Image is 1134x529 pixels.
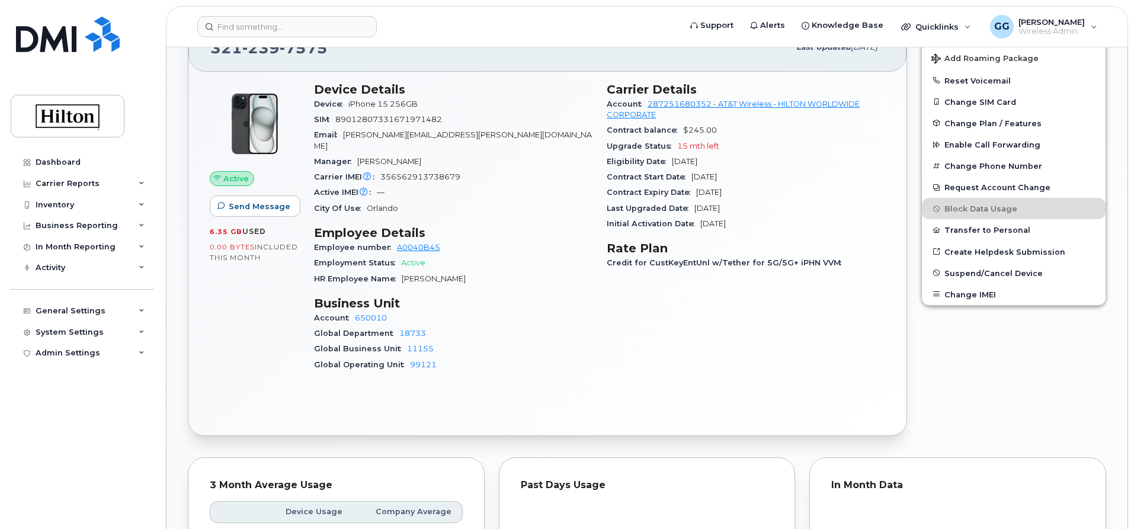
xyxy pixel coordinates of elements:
[607,100,648,108] span: Account
[314,100,348,108] span: Device
[314,204,367,213] span: City Of Use
[760,20,785,31] span: Alerts
[314,130,343,139] span: Email
[314,226,592,240] h3: Employee Details
[944,118,1042,127] span: Change Plan / Features
[607,219,700,228] span: Initial Activation Date
[210,227,242,236] span: 6.35 GB
[691,172,717,181] span: [DATE]
[944,140,1040,149] span: Enable Call Forwarding
[314,172,380,181] span: Carrier IMEI
[367,204,398,213] span: Orlando
[944,268,1043,277] span: Suspend/Cancel Device
[210,195,300,217] button: Send Message
[407,344,434,353] a: 11155
[607,100,860,119] a: 287251680352 - AT&T Wireless - HILTON WORLDWIDE CORPORATE
[922,241,1106,262] a: Create Helpdesk Submission
[399,329,426,338] a: 18733
[922,198,1106,219] button: Block Data Usage
[607,241,885,255] h3: Rate Plan
[607,82,885,97] h3: Carrier Details
[210,243,255,251] span: 0.00 Bytes
[397,243,440,252] a: A0040B45
[607,126,683,134] span: Contract balance
[915,22,959,31] span: Quicklinks
[258,501,353,522] th: Device Usage
[314,329,399,338] span: Global Department
[314,157,357,166] span: Manager
[607,142,677,150] span: Upgrade Status
[197,16,377,37] input: Find something...
[242,227,266,236] span: used
[521,479,774,491] div: Past Days Usage
[353,501,463,522] th: Company Average
[607,157,672,166] span: Eligibility Date
[922,155,1106,177] button: Change Phone Number
[314,344,407,353] span: Global Business Unit
[1018,27,1085,36] span: Wireless Admin
[314,243,397,252] span: Employee number
[607,172,691,181] span: Contract Start Date
[922,134,1106,155] button: Enable Call Forwarding
[402,274,466,283] span: [PERSON_NAME]
[683,126,717,134] span: $245.00
[314,274,402,283] span: HR Employee Name
[994,20,1010,34] span: GG
[607,204,694,213] span: Last Upgraded Date
[314,130,592,150] span: [PERSON_NAME][EMAIL_ADDRESS][PERSON_NAME][DOMAIN_NAME]
[314,296,592,310] h3: Business Unit
[1018,17,1085,27] span: [PERSON_NAME]
[672,157,697,166] span: [DATE]
[682,14,742,37] a: Support
[742,14,793,37] a: Alerts
[229,201,290,212] span: Send Message
[812,20,883,31] span: Knowledge Base
[831,479,1084,491] div: In Month Data
[210,479,463,491] div: 3 Month Average Usage
[893,15,979,39] div: Quicklinks
[700,219,726,228] span: [DATE]
[401,258,425,267] span: Active
[607,258,847,267] span: Credit for CustKeyEntUnl w/Tether for 5G/5G+ iPHN VVM
[380,172,460,181] span: 356562913738679
[793,14,892,37] a: Knowledge Base
[677,142,719,150] span: 15 mth left
[694,204,720,213] span: [DATE]
[219,88,290,159] img: iPhone_15_Black.png
[223,173,249,184] span: Active
[210,242,298,262] span: included this month
[982,15,1106,39] div: Gwendolyn Garrison
[335,115,442,124] span: 89012807331671971482
[377,188,385,197] span: —
[922,91,1106,113] button: Change SIM Card
[314,188,377,197] span: Active IMEI
[922,113,1106,134] button: Change Plan / Features
[922,219,1106,241] button: Transfer to Personal
[922,284,1106,305] button: Change IMEI
[922,46,1106,70] button: Add Roaming Package
[1082,477,1125,520] iframe: Messenger Launcher
[357,157,421,166] span: [PERSON_NAME]
[314,82,592,97] h3: Device Details
[922,177,1106,198] button: Request Account Change
[314,360,410,369] span: Global Operating Unit
[242,39,280,57] span: 239
[348,100,418,108] span: iPhone 15 256GB
[922,262,1106,284] button: Suspend/Cancel Device
[314,258,401,267] span: Employment Status
[922,70,1106,91] button: Reset Voicemail
[410,360,437,369] a: 99121
[210,39,328,57] span: 321
[314,313,355,322] span: Account
[700,20,733,31] span: Support
[314,115,335,124] span: SIM
[696,188,722,197] span: [DATE]
[607,188,696,197] span: Contract Expiry Date
[931,54,1039,65] span: Add Roaming Package
[280,39,328,57] span: 7575
[355,313,387,322] a: 650010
